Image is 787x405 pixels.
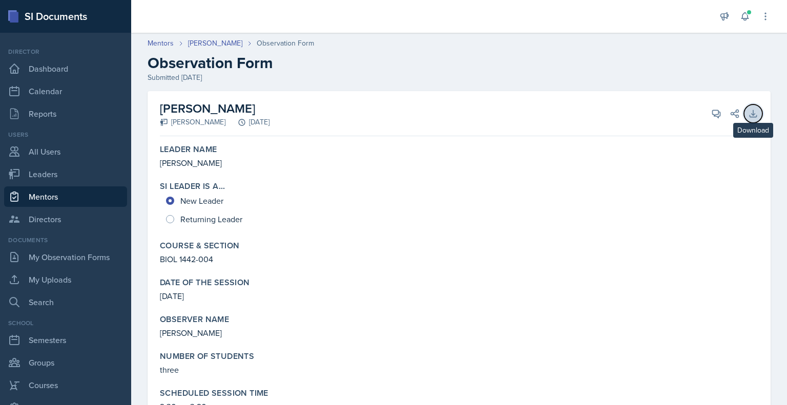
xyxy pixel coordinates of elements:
[160,314,229,325] label: Observer name
[4,352,127,373] a: Groups
[160,290,758,302] p: [DATE]
[225,117,270,127] div: [DATE]
[148,38,174,49] a: Mentors
[4,58,127,79] a: Dashboard
[4,292,127,312] a: Search
[160,364,758,376] p: three
[4,375,127,395] a: Courses
[160,278,250,288] label: Date of the Session
[148,72,771,83] div: Submitted [DATE]
[160,181,225,191] label: SI Leader is a...
[160,253,758,265] p: BIOL 1442-004
[4,236,127,245] div: Documents
[4,269,127,290] a: My Uploads
[160,144,217,155] label: Leader Name
[160,351,254,361] label: Number of Students
[4,130,127,139] div: Users
[4,330,127,350] a: Semesters
[160,241,239,251] label: Course & Section
[257,38,314,49] div: Observation Form
[4,186,127,207] a: Mentors
[4,247,127,267] a: My Observation Forms
[160,157,758,169] p: [PERSON_NAME]
[160,327,758,339] p: [PERSON_NAME]
[4,318,127,328] div: School
[4,47,127,56] div: Director
[4,164,127,184] a: Leaders
[160,99,270,118] h2: [PERSON_NAME]
[160,117,225,127] div: [PERSON_NAME]
[4,103,127,124] a: Reports
[4,209,127,229] a: Directors
[148,54,771,72] h2: Observation Form
[744,104,762,123] button: Download
[160,388,268,398] label: Scheduled session time
[188,38,242,49] a: [PERSON_NAME]
[4,81,127,101] a: Calendar
[4,141,127,162] a: All Users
